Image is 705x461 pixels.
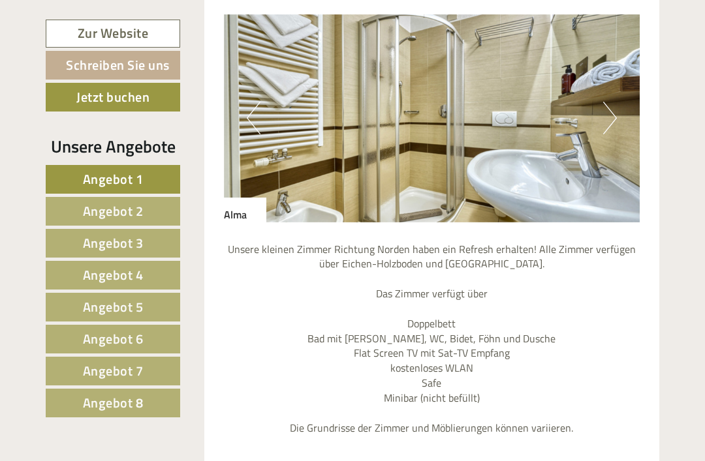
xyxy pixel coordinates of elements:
[83,233,144,253] span: Angebot 3
[46,134,180,158] div: Unsere Angebote
[83,297,144,317] span: Angebot 5
[332,338,416,366] button: Senden
[83,169,144,189] span: Angebot 1
[83,361,144,381] span: Angebot 7
[224,198,266,222] div: Alma
[46,83,180,112] a: Jetzt buchen
[224,14,640,222] img: image
[224,242,640,436] p: Unsere kleinen Zimmer Richtung Norden haben ein Refresh erhalten! Alle Zimmer verfügen über Eiche...
[83,329,144,349] span: Angebot 6
[20,38,202,48] div: [GEOGRAPHIC_DATA]
[83,265,144,285] span: Angebot 4
[46,51,180,80] a: Schreiben Sie uns
[20,63,202,72] small: 13:21
[10,35,208,75] div: Guten Tag, wie können wir Ihnen helfen?
[46,20,180,48] a: Zur Website
[83,201,144,221] span: Angebot 2
[83,393,144,413] span: Angebot 8
[247,102,260,134] button: Previous
[603,102,617,134] button: Next
[185,10,231,32] div: [DATE]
